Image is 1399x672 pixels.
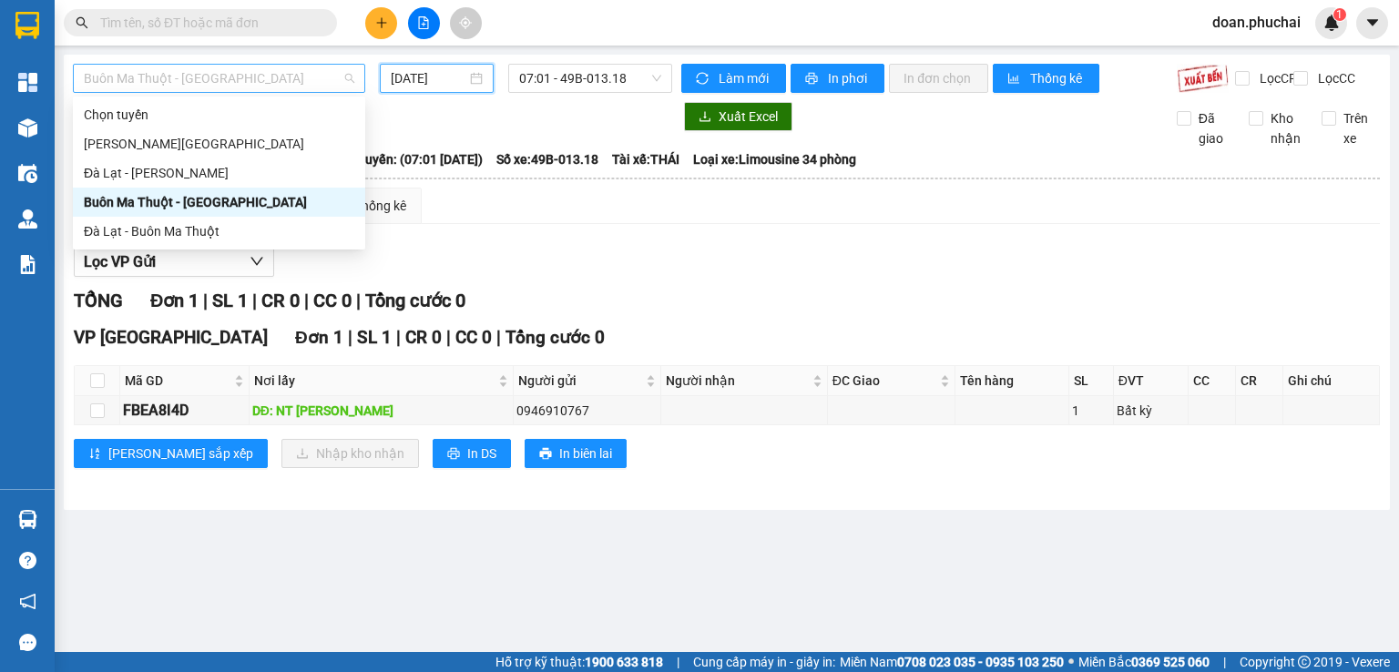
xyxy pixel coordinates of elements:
[447,447,460,462] span: printer
[459,16,472,29] span: aim
[612,149,679,169] span: Tài xế: THÁI
[84,163,354,183] div: Đà Lạt - [PERSON_NAME]
[350,149,483,169] span: Chuyến: (07:01 [DATE])
[250,254,264,269] span: down
[699,110,711,125] span: download
[495,652,663,672] span: Hỗ trợ kỹ thuật:
[684,102,792,131] button: downloadXuất Excel
[585,655,663,669] strong: 1900 633 818
[693,149,856,169] span: Loại xe: Limousine 34 phòng
[396,327,401,348] span: |
[356,290,361,311] span: |
[84,192,354,212] div: Buôn Ma Thuột - [GEOGRAPHIC_DATA]
[1298,656,1311,668] span: copyright
[1236,366,1283,396] th: CR
[18,255,37,274] img: solution-icon
[1283,366,1380,396] th: Ghi chú
[518,371,641,391] span: Người gửi
[108,443,253,463] span: [PERSON_NAME] sắp xếp
[1069,366,1113,396] th: SL
[828,68,870,88] span: In phơi
[805,72,821,87] span: printer
[1078,652,1210,672] span: Miền Bắc
[1131,655,1210,669] strong: 0369 525 060
[73,217,365,246] div: Đà Lạt - Buôn Ma Thuột
[1252,68,1300,88] span: Lọc CR
[446,327,451,348] span: |
[955,366,1070,396] th: Tên hàng
[467,443,496,463] span: In DS
[1198,11,1315,34] span: doan.phuchai
[203,290,208,311] span: |
[1336,108,1381,148] span: Trên xe
[1068,658,1074,666] span: ⚪️
[74,290,123,311] span: TỔNG
[505,327,605,348] span: Tổng cước 0
[84,105,354,125] div: Chọn tuyến
[252,401,511,421] div: DĐ: NT [PERSON_NAME]
[496,327,501,348] span: |
[74,327,268,348] span: VP [GEOGRAPHIC_DATA]
[348,327,352,348] span: |
[696,72,711,87] span: sync
[254,371,495,391] span: Nơi lấy
[1189,366,1236,396] th: CC
[1072,401,1109,421] div: 1
[73,188,365,217] div: Buôn Ma Thuột - Đà Lạt
[212,290,248,311] span: SL 1
[295,327,343,348] span: Đơn 1
[100,13,315,33] input: Tìm tên, số ĐT hoặc mã đơn
[88,447,101,462] span: sort-ascending
[681,64,786,93] button: syncLàm mới
[832,371,936,391] span: ĐC Giao
[677,652,679,672] span: |
[125,371,230,391] span: Mã GD
[18,209,37,229] img: warehouse-icon
[450,7,482,39] button: aim
[76,16,88,29] span: search
[1007,72,1023,87] span: bar-chart
[666,371,809,391] span: Người nhận
[1323,15,1340,31] img: icon-new-feature
[1311,68,1358,88] span: Lọc CC
[519,65,662,92] span: 07:01 - 49B-013.18
[408,7,440,39] button: file-add
[18,73,37,92] img: dashboard-icon
[791,64,884,93] button: printerIn phơi
[84,250,156,273] span: Lọc VP Gửi
[496,149,598,169] span: Số xe: 49B-013.18
[15,12,39,39] img: logo-vxr
[1333,8,1346,21] sup: 1
[1336,8,1343,21] span: 1
[1191,108,1236,148] span: Đã giao
[252,290,257,311] span: |
[123,399,246,422] div: FBEA8I4D
[1356,7,1388,39] button: caret-down
[840,652,1064,672] span: Miền Nam
[516,401,657,421] div: 0946910767
[357,327,392,348] span: SL 1
[1117,401,1185,421] div: Bất kỳ
[719,107,778,127] span: Xuất Excel
[73,158,365,188] div: Đà Lạt - Gia Lai
[539,447,552,462] span: printer
[19,593,36,610] span: notification
[455,327,492,348] span: CC 0
[365,290,465,311] span: Tổng cước 0
[559,443,612,463] span: In biên lai
[73,100,365,129] div: Chọn tuyến
[433,439,511,468] button: printerIn DS
[18,164,37,183] img: warehouse-icon
[405,327,442,348] span: CR 0
[354,196,406,216] div: Thống kê
[19,634,36,651] span: message
[391,68,465,88] input: 13/10/2025
[18,510,37,529] img: warehouse-icon
[261,290,300,311] span: CR 0
[304,290,309,311] span: |
[1364,15,1381,31] span: caret-down
[1177,64,1229,93] img: 9k=
[1114,366,1189,396] th: ĐVT
[19,552,36,569] span: question-circle
[313,290,352,311] span: CC 0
